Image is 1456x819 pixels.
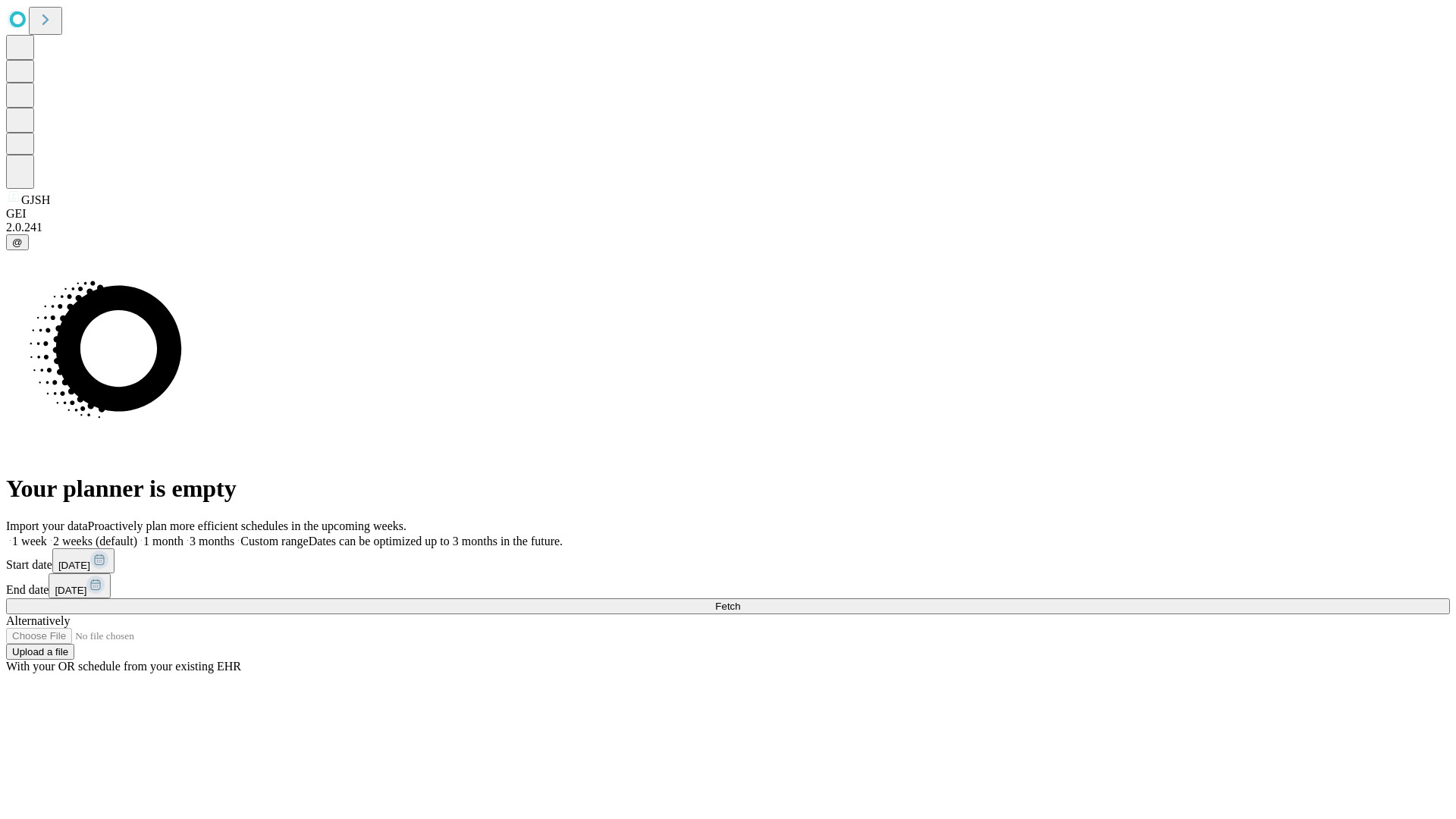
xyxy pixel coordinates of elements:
div: 2.0.241 [6,221,1450,234]
button: Fetch [6,598,1450,614]
span: Proactively plan more efficient schedules in the upcoming weeks. [88,519,406,532]
button: [DATE] [52,548,115,573]
span: Custom range [240,535,308,548]
span: [DATE] [58,560,90,571]
h1: Your planner is empty [6,475,1450,503]
div: GEI [6,207,1450,221]
span: 2 weeks (default) [53,535,137,548]
span: Dates can be optimized up to 3 months in the future. [309,535,563,548]
span: 1 week [12,535,47,548]
button: [DATE] [49,573,111,598]
span: GJSH [21,193,50,206]
button: Upload a file [6,644,74,660]
span: 1 month [143,535,184,548]
div: Start date [6,548,1450,573]
span: 3 months [190,535,234,548]
span: Alternatively [6,614,70,627]
span: Fetch [715,601,740,612]
span: Import your data [6,519,88,532]
div: End date [6,573,1450,598]
span: With your OR schedule from your existing EHR [6,660,241,673]
button: @ [6,234,29,250]
span: [DATE] [55,585,86,596]
span: @ [12,237,23,248]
